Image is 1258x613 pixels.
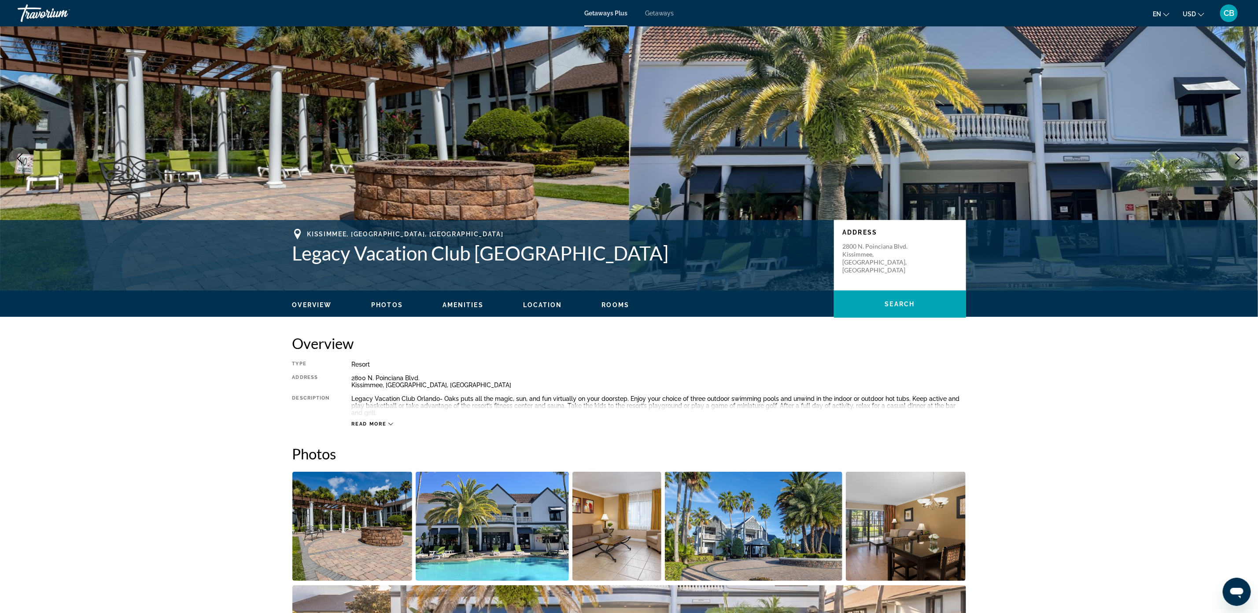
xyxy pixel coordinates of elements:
[1183,11,1196,18] span: USD
[371,301,403,308] span: Photos
[1223,578,1251,606] iframe: Button to launch messaging window
[292,301,332,308] span: Overview
[18,2,106,25] a: Travorium
[352,421,387,427] span: Read more
[1153,11,1161,18] span: en
[1227,147,1249,169] button: Next image
[352,421,394,427] button: Read more
[352,395,966,416] div: Legacy Vacation Club Orlando- Oaks puts all the magic, sun, and fun virtually on your doorstep. E...
[352,374,966,389] div: 2800 N. Poinciana Blvd. Kissimmee, [GEOGRAPHIC_DATA], [GEOGRAPHIC_DATA]
[292,471,413,581] button: Open full-screen image slider
[307,231,504,238] span: Kissimmee, [GEOGRAPHIC_DATA], [GEOGRAPHIC_DATA]
[846,471,966,581] button: Open full-screen image slider
[1224,9,1234,18] span: CB
[292,242,825,264] h1: Legacy Vacation Club [GEOGRAPHIC_DATA]
[584,10,627,17] a: Getaways Plus
[645,10,674,17] a: Getaways
[292,445,966,463] h2: Photos
[371,301,403,309] button: Photos
[834,290,966,318] button: Search
[292,374,330,389] div: Address
[602,301,630,309] button: Rooms
[1153,7,1169,20] button: Change language
[1217,4,1240,22] button: User Menu
[523,301,562,308] span: Location
[523,301,562,309] button: Location
[885,301,915,308] span: Search
[352,361,966,368] div: Resort
[665,471,842,581] button: Open full-screen image slider
[292,395,330,416] div: Description
[572,471,662,581] button: Open full-screen image slider
[416,471,569,581] button: Open full-screen image slider
[292,361,330,368] div: Type
[292,334,966,352] h2: Overview
[292,301,332,309] button: Overview
[443,301,483,308] span: Amenities
[443,301,483,309] button: Amenities
[9,147,31,169] button: Previous image
[602,301,630,308] span: Rooms
[1183,7,1204,20] button: Change currency
[843,242,913,274] p: 2800 N. Poinciana Blvd. Kissimmee, [GEOGRAPHIC_DATA], [GEOGRAPHIC_DATA]
[843,229,957,236] p: Address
